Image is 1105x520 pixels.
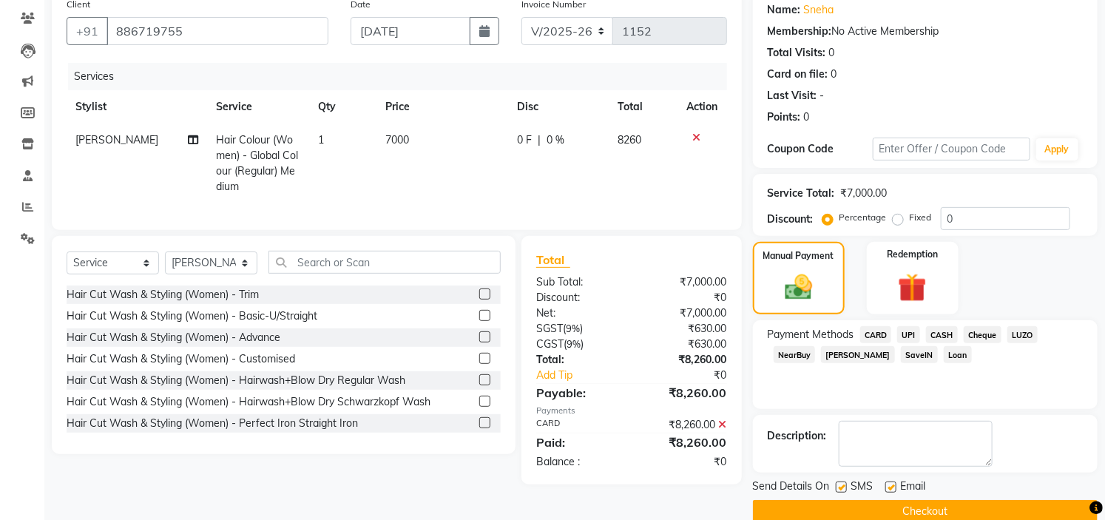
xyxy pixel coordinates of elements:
div: 0 [831,67,837,82]
button: +91 [67,17,108,45]
div: Discount: [768,212,814,227]
div: ( ) [525,321,632,337]
div: ₹8,260.00 [632,352,738,368]
div: Balance : [525,454,632,470]
button: Apply [1036,138,1078,161]
span: SGST [536,322,563,335]
div: Description: [768,428,827,444]
div: Payments [536,405,727,417]
span: 1 [318,133,324,146]
div: No Active Membership [768,24,1083,39]
span: Payment Methods [768,327,854,342]
div: ₹8,260.00 [632,433,738,451]
th: Total [609,90,677,124]
div: Points: [768,109,801,125]
span: Email [901,479,926,497]
div: ₹8,260.00 [632,417,738,433]
div: ₹0 [649,368,738,383]
div: Hair Cut Wash & Styling (Women) - Hairwash+Blow Dry Regular Wash [67,373,405,388]
span: NearBuy [774,346,816,363]
div: ₹8,260.00 [632,384,738,402]
span: UPI [897,326,920,343]
a: Sneha [804,2,834,18]
span: [PERSON_NAME] [75,133,158,146]
span: 8260 [618,133,641,146]
th: Service [207,90,309,124]
span: 7000 [385,133,409,146]
div: ₹7,000.00 [841,186,888,201]
img: _gift.svg [889,270,936,305]
div: 0 [804,109,810,125]
span: Loan [944,346,972,363]
div: Sub Total: [525,274,632,290]
input: Search or Scan [268,251,501,274]
div: Net: [525,305,632,321]
div: Discount: [525,290,632,305]
div: Last Visit: [768,88,817,104]
div: Hair Cut Wash & Styling (Women) - Hairwash+Blow Dry Schwarzkopf Wash [67,394,430,410]
span: 9% [566,323,580,334]
div: Name: [768,2,801,18]
label: Redemption [887,248,938,261]
div: Service Total: [768,186,835,201]
div: Services [68,63,738,90]
span: [PERSON_NAME] [821,346,895,363]
span: Total [536,252,570,268]
label: Manual Payment [763,249,834,263]
div: ₹7,000.00 [632,305,738,321]
div: Hair Cut Wash & Styling (Women) - Advance [67,330,280,345]
span: 0 F [517,132,532,148]
span: SMS [851,479,873,497]
a: Add Tip [525,368,649,383]
th: Action [678,90,727,124]
div: 0 [829,45,835,61]
span: 9% [567,338,581,350]
img: _cash.svg [777,271,821,303]
span: Hair Colour (Women) - Global Colour (Regular) Medium [216,133,298,193]
div: ₹0 [632,290,738,305]
span: CARD [860,326,892,343]
th: Price [376,90,507,124]
div: Paid: [525,433,632,451]
input: Enter Offer / Coupon Code [873,138,1030,161]
div: Hair Cut Wash & Styling (Women) - Customised [67,351,295,367]
div: - [820,88,825,104]
input: Search by Name/Mobile/Email/Code [107,17,328,45]
div: Payable: [525,384,632,402]
th: Stylist [67,90,207,124]
th: Qty [309,90,377,124]
span: Cheque [964,326,1001,343]
label: Fixed [910,211,932,224]
div: CARD [525,417,632,433]
div: ₹0 [632,454,738,470]
div: ₹630.00 [632,337,738,352]
span: CASH [926,326,958,343]
div: Total Visits: [768,45,826,61]
div: Total: [525,352,632,368]
span: Send Details On [753,479,830,497]
div: Hair Cut Wash & Styling (Women) - Basic-U/Straight [67,308,317,324]
span: | [538,132,541,148]
div: Card on file: [768,67,828,82]
div: Hair Cut Wash & Styling (Women) - Perfect Iron Straight Iron [67,416,358,431]
span: 0 % [547,132,564,148]
div: Coupon Code [768,141,873,157]
label: Percentage [839,211,887,224]
span: SaveIN [901,346,938,363]
div: ₹7,000.00 [632,274,738,290]
div: ₹630.00 [632,321,738,337]
div: Hair Cut Wash & Styling (Women) - Trim [67,287,259,303]
th: Disc [508,90,609,124]
span: CGST [536,337,564,351]
div: Membership: [768,24,832,39]
span: LUZO [1007,326,1038,343]
div: ( ) [525,337,632,352]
